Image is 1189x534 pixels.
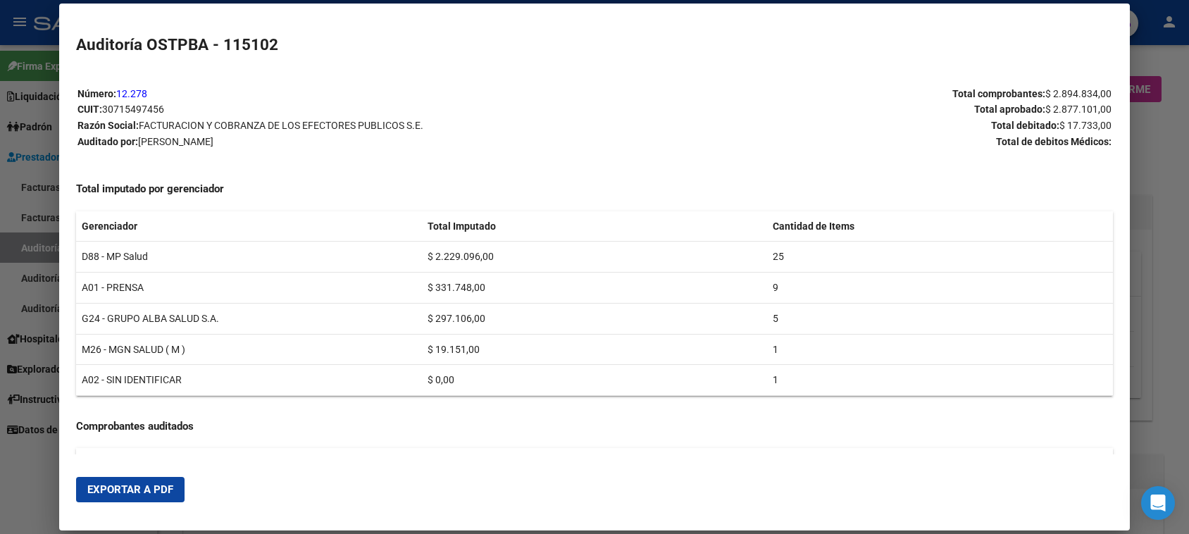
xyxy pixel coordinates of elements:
[76,477,185,502] button: Exportar a PDF
[595,134,1112,150] p: Total de debitos Médicos:
[422,303,767,334] td: $ 297.106,00
[77,86,594,102] p: Número:
[76,181,1112,197] h4: Total imputado por gerenciador
[1059,120,1112,131] span: $ 17.733,00
[77,118,594,134] p: Razón Social:
[76,365,421,396] td: A02 - SIN IDENTIFICAR
[767,334,1112,365] td: 1
[116,88,147,99] a: 12.278
[1045,88,1112,99] span: $ 2.894.834,00
[76,242,421,273] td: D88 - MP Salud
[76,33,1112,57] h2: Auditoría OSTPBA - 115102
[767,365,1112,396] td: 1
[422,334,767,365] td: $ 19.151,00
[422,365,767,396] td: $ 0,00
[595,118,1112,134] p: Total debitado:
[1141,486,1175,520] div: Open Intercom Messenger
[767,242,1112,273] td: 25
[422,273,767,304] td: $ 331.748,00
[422,242,767,273] td: $ 2.229.096,00
[76,448,384,478] th: Tipo Combrobante
[767,303,1112,334] td: 5
[77,134,594,150] p: Auditado por:
[803,448,933,478] th: Fecha
[77,101,594,118] p: CUIT:
[1045,104,1112,115] span: $ 2.877.101,00
[76,211,421,242] th: Gerenciador
[76,418,1112,435] h4: Comprobantes auditados
[138,136,213,147] span: [PERSON_NAME]
[767,211,1112,242] th: Cantidad de Items
[595,86,1112,102] p: Total comprobantes:
[767,273,1112,304] td: 9
[76,303,421,334] td: G24 - GRUPO ALBA SALUD S.A.
[87,483,173,496] span: Exportar a PDF
[595,101,1112,118] p: Total aprobado:
[422,211,767,242] th: Total Imputado
[139,120,423,131] span: FACTURACION Y COBRANZA DE LOS EFECTORES PUBLICOS S.E.
[76,334,421,365] td: M26 - MGN SALUD ( M )
[552,448,803,478] th: Importe
[384,448,552,478] th: Número
[102,104,164,115] span: 30715497456
[76,273,421,304] td: A01 - PRENSA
